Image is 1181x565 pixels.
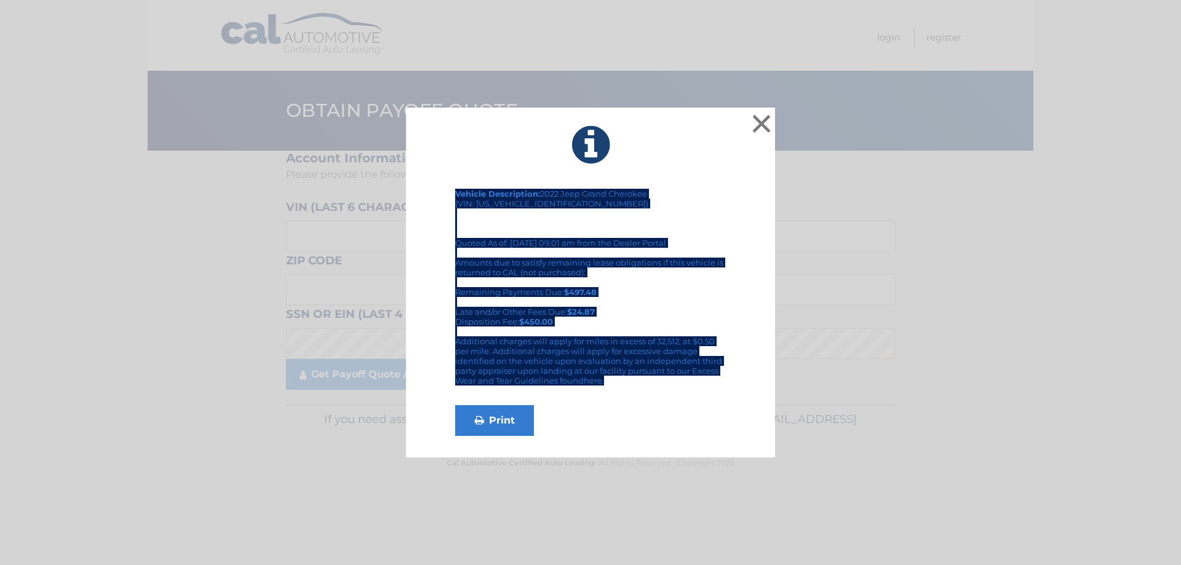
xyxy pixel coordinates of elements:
[567,307,595,317] b: $24.87
[455,189,726,336] div: 2022 Jeep Grand Cherokee (VIN: [US_VEHICLE_IDENTIFICATION_NUMBER]) Quoted As of: [DATE] 09:01 am ...
[455,258,726,326] div: Amounts due to satisfy remaining lease obligations if this vehicle is returned to CAL (not purcha...
[455,336,726,395] div: Additional charges will apply for miles in excess of 32,512, at $0.50 per mile. Additional charge...
[749,111,774,136] button: ×
[519,317,553,326] strong: $450.00
[584,376,602,385] a: here
[564,287,597,297] b: $497.48
[455,189,540,199] strong: Vehicle Description:
[455,405,534,436] a: Print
